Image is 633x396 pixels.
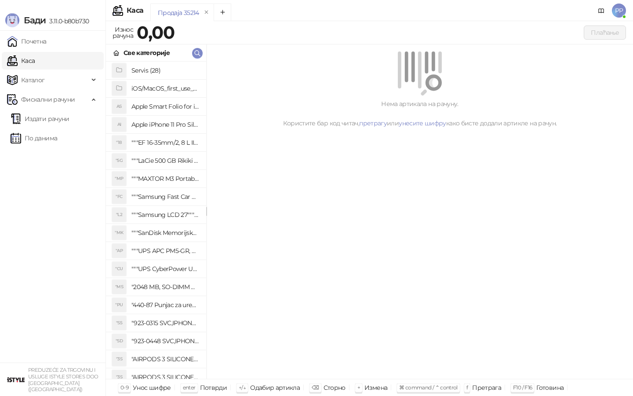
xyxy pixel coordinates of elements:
[131,298,199,312] h4: "440-87 Punjac za uredjaje sa micro USB portom 4/1, Stand."
[131,334,199,348] h4: "923-0448 SVC,IPHONE,TOURQUE DRIVER KIT .65KGF- CM Šrafciger "
[131,81,199,95] h4: iOS/MacOS_first_use_assistance (4)
[594,4,608,18] a: Документација
[112,154,126,168] div: "5G
[324,382,346,393] div: Сторно
[112,208,126,222] div: "L2
[112,280,126,294] div: "MS
[111,24,135,41] div: Износ рачуна
[399,384,458,391] span: ⌘ command / ⌃ control
[158,8,199,18] div: Продаја 35214
[312,384,319,391] span: ⌫
[131,99,199,114] h4: Apple Smart Folio for iPad mini (A17 Pro) - Sage
[131,352,199,366] h4: "AIRPODS 3 SILICONE CASE BLACK"
[112,370,126,384] div: "3S
[112,316,126,330] div: "S5
[466,384,468,391] span: f
[131,208,199,222] h4: """Samsung LCD 27"""" C27F390FHUXEN"""
[46,17,89,25] span: 3.11.0-b80b730
[131,226,199,240] h4: """SanDisk Memorijska kartica 256GB microSDXC sa SD adapterom SDSQXA1-256G-GN6MA - Extreme PLUS, ...
[472,382,501,393] div: Претрага
[28,367,98,392] small: PREDUZEĆE ZA TRGOVINU I USLUGE ISTYLE STORES DOO [GEOGRAPHIC_DATA] ([GEOGRAPHIC_DATA])
[112,334,126,348] div: "SD
[131,262,199,276] h4: """UPS CyberPower UT650EG, 650VA/360W , line-int., s_uko, desktop"""
[131,172,199,186] h4: """MAXTOR M3 Portable 2TB 2.5"""" crni eksterni hard disk HX-M201TCB/GM"""
[131,190,199,204] h4: """Samsung Fast Car Charge Adapter, brzi auto punja_, boja crna"""
[214,4,231,21] button: Add tab
[536,382,564,393] div: Готовина
[120,384,128,391] span: 0-9
[21,91,75,108] span: Фискални рачуни
[5,13,19,27] img: Logo
[250,382,300,393] div: Одабир артикла
[513,384,532,391] span: F10 / F16
[112,298,126,312] div: "PU
[217,99,622,128] div: Нема артикала на рачуну. Користите бар код читач, или како бисте додали артикле на рачун.
[131,154,199,168] h4: """LaCie 500 GB Rikiki USB 3.0 / Ultra Compact & Resistant aluminum / USB 3.0 / 2.5"""""""
[357,384,360,391] span: +
[131,117,199,132] h4: Apple iPhone 11 Pro Silicone Case - Black
[112,262,126,276] div: "CU
[21,71,45,89] span: Каталог
[11,110,69,128] a: Издати рачуни
[131,63,199,77] h4: Servis (28)
[364,382,387,393] div: Измена
[24,15,46,26] span: Бади
[584,26,626,40] button: Плаћање
[7,33,47,50] a: Почетна
[112,352,126,366] div: "3S
[399,119,446,127] a: унесите шифру
[131,370,199,384] h4: "AIRPODS 3 SILICONE CASE BLUE"
[131,244,199,258] h4: """UPS APC PM5-GR, Essential Surge Arrest,5 utic_nica"""
[7,52,35,70] a: Каса
[133,382,171,393] div: Унос шифре
[7,371,25,389] img: 64x64-companyLogo-77b92cf4-9946-4f36-9751-bf7bb5fd2c7d.png
[131,136,199,150] h4: """EF 16-35mm/2, 8 L III USM"""
[200,382,227,393] div: Потврди
[183,384,196,391] span: enter
[112,99,126,114] div: AS
[124,48,170,58] div: Све категорије
[131,280,199,294] h4: "2048 MB, SO-DIMM DDRII, 667 MHz, Napajanje 1,8 0,1 V, Latencija CL5"
[112,190,126,204] div: "FC
[11,129,57,147] a: По данима
[131,316,199,330] h4: "923-0315 SVC,IPHONE 5/5S BATTERY REMOVAL TRAY Držač za iPhone sa kojim se otvara display
[239,384,246,391] span: ↑/↓
[106,62,206,379] div: grid
[127,7,143,14] div: Каса
[359,119,387,127] a: претрагу
[137,22,175,43] strong: 0,00
[112,244,126,258] div: "AP
[612,4,626,18] span: PP
[201,9,212,16] button: remove
[112,172,126,186] div: "MP
[112,226,126,240] div: "MK
[112,117,126,132] div: AI
[112,136,126,150] div: "18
